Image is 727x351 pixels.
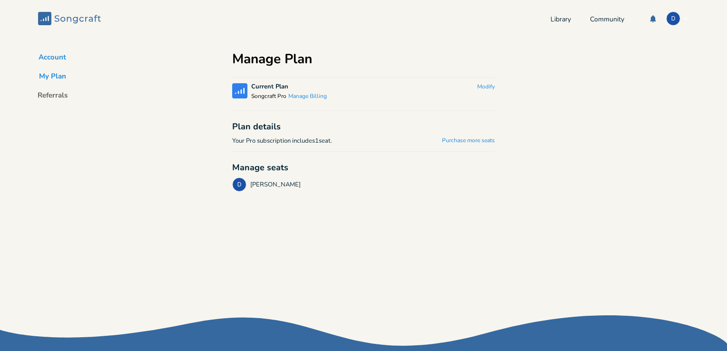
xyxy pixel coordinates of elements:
[232,177,246,192] div: DAVID LEACH
[550,16,571,24] a: Library
[232,52,312,66] h1: Manage Plan
[288,93,327,101] button: Manage Billing
[232,122,495,131] div: Plan details
[251,93,327,101] div: Songcraft Pro
[232,163,495,172] div: Manage seats
[477,83,495,91] button: Modify
[232,136,332,146] span: Your Pro subscription includes 1 seat .
[251,84,288,90] div: Current Plan
[590,16,624,24] a: Community
[666,11,689,26] button: D
[30,90,75,104] button: Referrals
[250,180,301,189] div: [PERSON_NAME]
[666,11,680,26] div: DAVID LEACH
[31,71,74,85] button: My Plan
[442,137,495,145] a: Purchase more seats
[31,52,74,66] button: Account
